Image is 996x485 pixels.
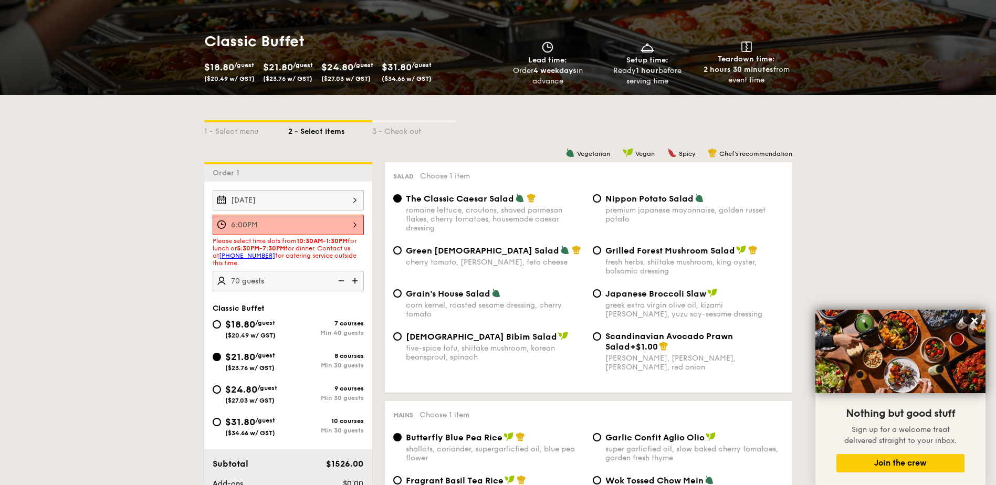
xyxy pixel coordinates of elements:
[293,61,313,69] span: /guest
[204,32,494,51] h1: Classic Buffet
[213,353,221,361] input: $21.80/guest($23.76 w/ GST)8 coursesMin 30 guests
[719,150,792,157] span: Chef's recommendation
[332,271,348,291] img: icon-reduce.1d2dbef1.svg
[517,475,526,484] img: icon-chef-hat.a58ddaea.svg
[623,148,633,157] img: icon-vegan.f8ff3823.svg
[502,66,593,87] div: Order in advance
[593,332,601,341] input: Scandinavian Avocado Prawn Salad+$1.00[PERSON_NAME], [PERSON_NAME], [PERSON_NAME], red onion
[225,351,255,363] span: $21.80
[213,320,221,329] input: $18.80/guest($20.49 w/ GST)7 coursesMin 40 guests
[966,312,983,329] button: Close
[639,41,655,53] img: icon-dish.430c3a2e.svg
[491,288,501,298] img: icon-vegetarian.fe4039eb.svg
[406,433,502,442] span: Butterfly Blue Pea Rice
[741,41,752,52] img: icon-teardown.65201eee.svg
[288,329,364,336] div: Min 40 guests
[626,56,668,65] span: Setup time:
[326,459,363,469] span: $1526.00
[213,237,357,267] span: Please select time slots from for lunch or for dinner. Contact us at for catering service outside...
[288,362,364,369] div: Min 30 guests
[288,427,364,434] div: Min 30 guests
[255,319,275,326] span: /guest
[605,301,784,319] div: greek extra virgin olive oil, kizami [PERSON_NAME], yuzu soy-sesame dressing
[748,245,758,255] img: icon-chef-hat.a58ddaea.svg
[593,476,601,484] input: Wok Tossed Chow Meinbutton mushroom, tricolour capsicum, cripsy egg noodle, kikkoman, super garli...
[718,55,775,64] span: Teardown time:
[577,150,610,157] span: Vegetarian
[213,418,221,426] input: $31.80/guest($34.66 w/ GST)10 coursesMin 30 guests
[593,433,601,441] input: Garlic Confit Aglio Oliosuper garlicfied oil, slow baked cherry tomatoes, garden fresh thyme
[297,237,348,245] strong: 10:30AM-1:30PM
[225,429,275,437] span: ($34.66 w/ GST)
[605,194,694,204] span: Nippon Potato Salad
[572,245,581,255] img: icon-chef-hat.a58ddaea.svg
[593,289,601,298] input: Japanese Broccoli Slawgreek extra virgin olive oil, kizami [PERSON_NAME], yuzu soy-sesame dressing
[701,65,792,86] div: from event time
[255,417,275,424] span: /guest
[565,148,575,157] img: icon-vegetarian.fe4039eb.svg
[630,342,658,352] span: +$1.00
[382,61,412,73] span: $31.80
[605,331,733,352] span: Scandinavian Avocado Prawn Salad
[225,319,255,330] span: $18.80
[321,61,353,73] span: $24.80
[393,412,413,419] span: Mains
[255,352,275,359] span: /guest
[505,475,515,484] img: icon-vegan.f8ff3823.svg
[393,194,402,203] input: The Classic Caesar Saladromaine lettuce, croutons, shaved parmesan flakes, cherry tomatoes, house...
[420,410,469,419] span: Choose 1 item
[204,61,234,73] span: $18.80
[593,194,601,203] input: Nippon Potato Saladpremium japanese mayonnaise, golden russet potato
[406,246,559,256] span: Green [DEMOGRAPHIC_DATA] Salad
[393,289,402,298] input: Grain's House Saladcorn kernel, roasted sesame dressing, cherry tomato
[846,407,955,420] span: Nothing but good stuff
[406,258,584,267] div: cherry tomato, [PERSON_NAME], feta cheese
[605,206,784,224] div: premium japanese mayonnaise, golden russet potato
[393,476,402,484] input: Fragrant Basil Tea Ricethai basil, european basil, shallot scented sesame oil, barley multigrain ...
[540,41,555,53] img: icon-clock.2db775ea.svg
[533,66,576,75] strong: 4 weekdays
[288,417,364,425] div: 10 courses
[225,384,257,395] span: $24.80
[605,258,784,276] div: fresh herbs, shiitake mushroom, king oyster, balsamic dressing
[844,425,957,445] span: Sign up for a welcome treat delivered straight to your inbox.
[353,61,373,69] span: /guest
[605,445,784,462] div: super garlicfied oil, slow baked cherry tomatoes, garden fresh thyme
[659,341,668,351] img: icon-chef-hat.a58ddaea.svg
[288,320,364,327] div: 7 courses
[695,193,704,203] img: icon-vegetarian.fe4039eb.svg
[225,332,276,339] span: ($20.49 w/ GST)
[263,61,293,73] span: $21.80
[704,65,773,74] strong: 2 hours 30 minutes
[558,331,569,341] img: icon-vegan.f8ff3823.svg
[527,193,536,203] img: icon-chef-hat.a58ddaea.svg
[321,75,371,82] span: ($27.03 w/ GST)
[234,61,254,69] span: /guest
[406,206,584,233] div: romaine lettuce, croutons, shaved parmesan flakes, cherry tomatoes, housemade caesar dressing
[708,148,717,157] img: icon-chef-hat.a58ddaea.svg
[560,245,570,255] img: icon-vegetarian.fe4039eb.svg
[406,289,490,299] span: Grain's House Salad
[382,75,432,82] span: ($34.66 w/ GST)
[515,193,525,203] img: icon-vegetarian.fe4039eb.svg
[412,61,432,69] span: /guest
[204,122,288,137] div: 1 - Select menu
[406,301,584,319] div: corn kernel, roasted sesame dressing, cherry tomato
[225,416,255,428] span: $31.80
[705,475,714,484] img: icon-vegetarian.fe4039eb.svg
[213,304,265,313] span: Classic Buffet
[707,288,718,298] img: icon-vegan.f8ff3823.svg
[420,172,470,181] span: Choose 1 item
[219,252,275,259] a: [PHONE_NUMBER]
[635,150,655,157] span: Vegan
[836,454,964,472] button: Join the crew
[257,384,277,392] span: /guest
[393,246,402,255] input: Green [DEMOGRAPHIC_DATA] Saladcherry tomato, [PERSON_NAME], feta cheese
[288,122,372,137] div: 2 - Select items
[605,354,784,372] div: [PERSON_NAME], [PERSON_NAME], [PERSON_NAME], red onion
[213,168,244,177] span: Order 1
[393,433,402,441] input: Butterfly Blue Pea Riceshallots, coriander, supergarlicfied oil, blue pea flower
[636,66,658,75] strong: 1 hour
[288,385,364,392] div: 9 courses
[204,75,255,82] span: ($20.49 w/ GST)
